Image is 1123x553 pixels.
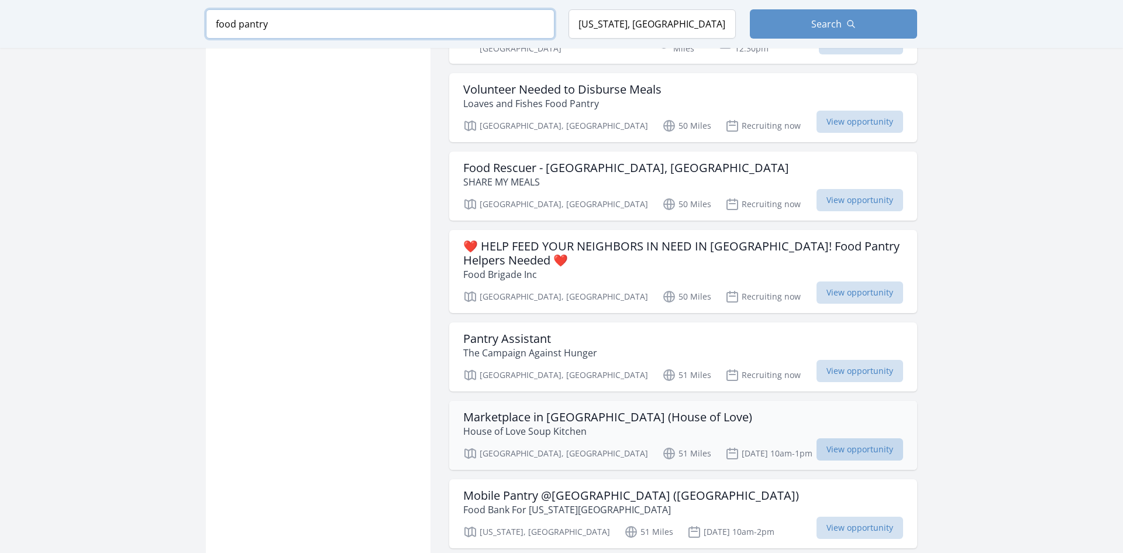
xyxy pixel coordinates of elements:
[463,503,799,517] p: Food Bank For [US_STATE][GEOGRAPHIC_DATA]
[662,197,711,211] p: 50 Miles
[463,267,903,281] p: Food Brigade Inc
[662,446,711,461] p: 51 Miles
[463,83,662,97] h3: Volunteer Needed to Disburse Meals
[687,525,774,539] p: [DATE] 10am-2pm
[624,525,673,539] p: 51 Miles
[449,479,917,548] a: Mobile Pantry @[GEOGRAPHIC_DATA] ([GEOGRAPHIC_DATA]) Food Bank For [US_STATE][GEOGRAPHIC_DATA] [U...
[463,119,648,133] p: [GEOGRAPHIC_DATA], [GEOGRAPHIC_DATA]
[662,368,711,382] p: 51 Miles
[750,9,917,39] button: Search
[463,161,789,175] h3: Food Rescuer - [GEOGRAPHIC_DATA], [GEOGRAPHIC_DATA]
[463,332,597,346] h3: Pantry Assistant
[449,152,917,221] a: Food Rescuer - [GEOGRAPHIC_DATA], [GEOGRAPHIC_DATA] SHARE MY MEALS [GEOGRAPHIC_DATA], [GEOGRAPHIC...
[206,9,554,39] input: Keyword
[817,360,903,382] span: View opportunity
[662,290,711,304] p: 50 Miles
[811,17,842,31] span: Search
[725,446,812,461] p: [DATE] 10am-1pm
[463,525,610,539] p: [US_STATE], [GEOGRAPHIC_DATA]
[463,424,752,438] p: House of Love Soup Kitchen
[449,73,917,142] a: Volunteer Needed to Disburse Meals Loaves and Fishes Food Pantry [GEOGRAPHIC_DATA], [GEOGRAPHIC_D...
[463,175,789,189] p: SHARE MY MEALS
[817,517,903,539] span: View opportunity
[449,401,917,470] a: Marketplace in [GEOGRAPHIC_DATA] (House of Love) House of Love Soup Kitchen [GEOGRAPHIC_DATA], [G...
[569,9,736,39] input: Location
[817,438,903,461] span: View opportunity
[817,189,903,211] span: View opportunity
[463,410,752,424] h3: Marketplace in [GEOGRAPHIC_DATA] (House of Love)
[449,322,917,391] a: Pantry Assistant The Campaign Against Hunger [GEOGRAPHIC_DATA], [GEOGRAPHIC_DATA] 51 Miles Recrui...
[725,197,801,211] p: Recruiting now
[725,290,801,304] p: Recruiting now
[725,119,801,133] p: Recruiting now
[817,111,903,133] span: View opportunity
[817,281,903,304] span: View opportunity
[463,446,648,461] p: [GEOGRAPHIC_DATA], [GEOGRAPHIC_DATA]
[463,346,597,360] p: The Campaign Against Hunger
[463,368,648,382] p: [GEOGRAPHIC_DATA], [GEOGRAPHIC_DATA]
[463,489,799,503] h3: Mobile Pantry @[GEOGRAPHIC_DATA] ([GEOGRAPHIC_DATA])
[463,197,648,211] p: [GEOGRAPHIC_DATA], [GEOGRAPHIC_DATA]
[662,119,711,133] p: 50 Miles
[463,97,662,111] p: Loaves and Fishes Food Pantry
[463,290,648,304] p: [GEOGRAPHIC_DATA], [GEOGRAPHIC_DATA]
[449,230,917,313] a: ❤️ HELP FEED YOUR NEIGHBORS IN NEED IN [GEOGRAPHIC_DATA]! Food Pantry Helpers Needed ❤️ Food Brig...
[725,368,801,382] p: Recruiting now
[463,239,903,267] h3: ❤️ HELP FEED YOUR NEIGHBORS IN NEED IN [GEOGRAPHIC_DATA]! Food Pantry Helpers Needed ❤️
